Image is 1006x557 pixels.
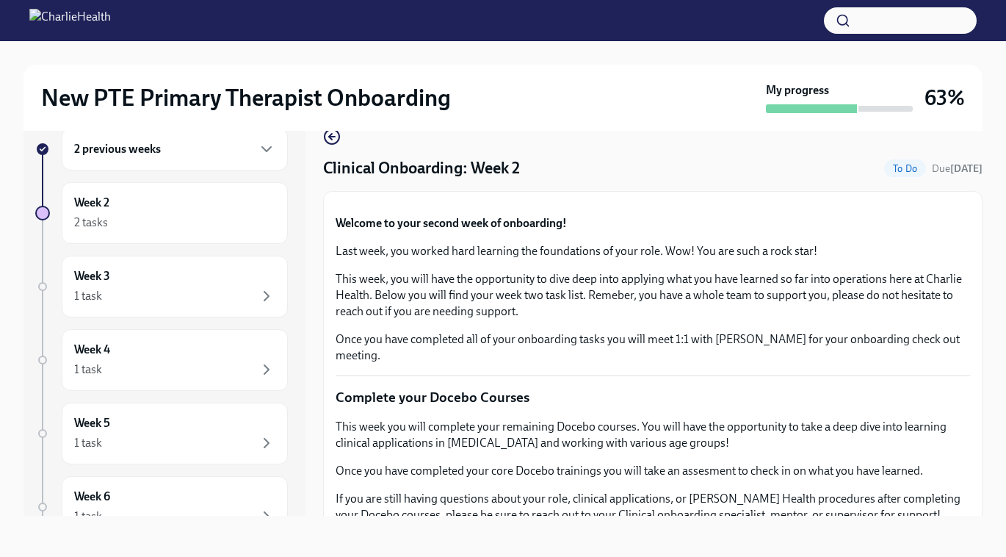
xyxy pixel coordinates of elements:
[74,268,110,284] h6: Week 3
[74,342,110,358] h6: Week 4
[74,215,108,231] div: 2 tasks
[323,157,520,179] h4: Clinical Onboarding: Week 2
[35,476,288,538] a: Week 61 task
[336,331,970,364] p: Once you have completed all of your onboarding tasks you will meet 1:1 with [PERSON_NAME] for you...
[924,85,965,111] h3: 63%
[74,489,110,505] h6: Week 6
[62,128,288,170] div: 2 previous weeks
[336,271,970,320] p: This week, you will have the opportunity to dive deep into applying what you have learned so far ...
[41,83,451,112] h2: New PTE Primary Therapist Onboarding
[74,362,102,378] div: 1 task
[932,162,983,176] span: August 30th, 2025 10:00
[336,491,970,523] p: If you are still having questions about your role, clinical applications, or [PERSON_NAME] Health...
[29,9,111,32] img: CharlieHealth
[35,329,288,391] a: Week 41 task
[950,162,983,175] strong: [DATE]
[336,243,970,259] p: Last week, you worked hard learning the foundations of your role. Wow! You are such a rock star!
[35,182,288,244] a: Week 22 tasks
[766,82,829,98] strong: My progress
[336,463,970,479] p: Once you have completed your core Docebo trainings you will take an assesment to check in on what...
[74,195,109,211] h6: Week 2
[74,435,102,451] div: 1 task
[884,163,926,174] span: To Do
[932,162,983,175] span: Due
[74,415,110,431] h6: Week 5
[336,419,970,451] p: This week you will complete your remaining Docebo courses. You will have the opportunity to take ...
[336,216,567,230] strong: Welcome to your second week of onboarding!
[74,141,161,157] h6: 2 previous weeks
[35,403,288,464] a: Week 51 task
[74,509,102,525] div: 1 task
[35,256,288,317] a: Week 31 task
[336,388,970,407] p: Complete your Docebo Courses
[74,288,102,304] div: 1 task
